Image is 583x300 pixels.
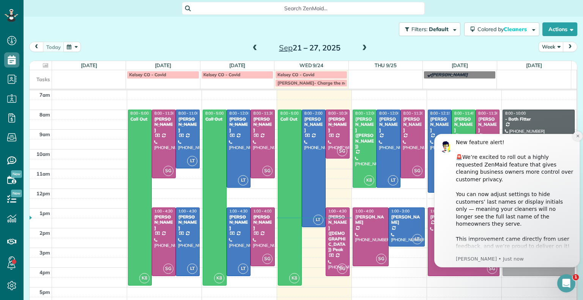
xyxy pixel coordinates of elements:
[430,209,449,214] span: 1:00 - 4:30
[205,111,224,116] span: 8:00 - 5:00
[299,62,324,68] a: Wed 9/24
[229,209,247,214] span: 1:00 - 4:30
[238,175,248,185] span: LT
[430,116,449,133] div: [PERSON_NAME]
[187,156,197,166] span: LT
[279,43,293,52] span: Sep
[154,116,173,133] div: [PERSON_NAME]
[205,116,224,122] div: Call Out
[355,209,373,214] span: 1:00 - 4:00
[539,42,564,52] button: Week
[412,234,422,244] span: LT
[411,26,427,33] span: Filters:
[39,250,50,256] span: 3pm
[39,210,50,216] span: 1pm
[39,269,50,275] span: 4pm
[505,111,526,116] span: 8:00 - 10:00
[262,254,273,264] span: SG
[43,42,64,52] button: today
[364,175,374,185] span: K8
[376,254,386,264] span: SG
[154,214,173,231] div: [PERSON_NAME]
[187,264,197,274] span: LT
[280,111,299,116] span: 8:00 - 5:00
[379,111,400,116] span: 8:00 - 12:00
[454,111,475,116] span: 8:00 - 11:45
[277,72,315,77] span: Kelsey CO - Covid
[253,209,271,214] span: 1:00 - 4:00
[39,131,50,137] span: 9am
[375,62,397,68] a: Thu 9/25
[36,151,50,157] span: 10am
[505,116,572,122] div: - Bath Fitter
[355,111,376,116] span: 8:00 - 12:00
[478,116,497,133] div: [PERSON_NAME]
[337,146,347,156] span: SG
[178,214,197,231] div: [PERSON_NAME]
[253,214,272,231] div: [PERSON_NAME]
[328,116,347,133] div: [PERSON_NAME]
[289,273,299,283] span: K8
[178,116,197,133] div: [PERSON_NAME]
[430,111,451,116] span: 8:00 - 12:15
[139,273,150,283] span: K8
[36,190,50,196] span: 12pm
[328,111,349,116] span: 8:00 - 10:30
[163,264,173,274] span: SG
[304,116,323,133] div: [PERSON_NAME]
[262,44,357,52] h2: 21 – 27, 2025
[130,116,150,122] div: Call Out
[129,72,166,77] span: Kelsey CO - Covid
[391,209,410,214] span: 1:00 - 3:00
[304,111,323,116] span: 8:00 - 2:00
[403,111,424,116] span: 8:00 - 11:30
[229,214,248,231] div: [PERSON_NAME]
[277,80,357,86] span: [PERSON_NAME]- Charge the new Cc
[454,116,473,133] div: [PERSON_NAME]
[142,4,151,14] button: Dismiss notification
[388,175,398,185] span: LT
[403,116,422,133] div: [PERSON_NAME]
[573,274,579,280] span: 1
[203,72,241,77] span: Kelsey CO - Covid
[355,214,386,225] div: [PERSON_NAME]
[430,214,498,220] div: [PERSON_NAME]
[214,273,224,283] span: K8
[328,209,347,214] span: 1:00 - 4:30
[155,62,171,68] a: [DATE]
[379,116,398,133] div: [PERSON_NAME]
[253,116,272,133] div: [PERSON_NAME]
[431,127,583,272] iframe: Intercom notifications message
[542,22,577,36] button: Actions
[477,26,529,33] span: Colored by
[163,166,173,176] span: SG
[39,230,50,236] span: 2pm
[431,72,468,77] span: [PERSON_NAME]
[11,190,22,197] span: New
[399,22,460,36] button: Filters: Default
[39,112,50,118] span: 8am
[25,12,143,190] div: New feature alert! ​ 🚨We’re excited to roll out a highly requested ZenMaid feature that gives cle...
[557,274,575,292] iframe: Intercom live chat
[39,289,50,295] span: 5pm
[526,62,542,68] a: [DATE]
[464,22,539,36] button: Colored byCleaners
[328,214,347,253] div: [PERSON_NAME] ([DEMOGRAPHIC_DATA]) Peak
[355,116,374,149] div: [PERSON_NAME] ([PERSON_NAME])
[337,264,347,274] span: SG
[178,209,197,214] span: 1:00 - 4:30
[253,111,274,116] span: 8:00 - 11:30
[81,62,97,68] a: [DATE]
[262,166,273,176] span: SG
[229,62,246,68] a: [DATE]
[229,116,248,133] div: [PERSON_NAME]
[154,209,173,214] span: 1:00 - 4:30
[313,215,323,225] span: LT
[238,264,248,274] span: LT
[563,42,577,52] button: next
[178,111,199,116] span: 8:00 - 11:00
[36,171,50,177] span: 11am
